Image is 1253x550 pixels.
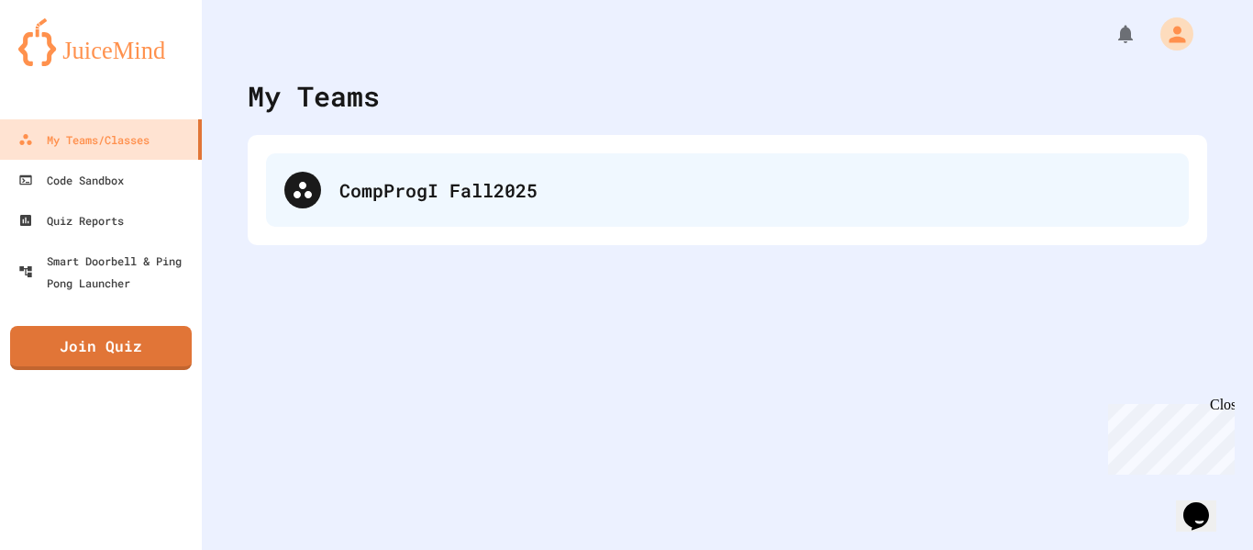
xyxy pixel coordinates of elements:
[18,169,124,191] div: Code Sandbox
[18,129,150,151] div: My Teams/Classes
[18,209,124,231] div: Quiz Reports
[1141,13,1198,55] div: My Account
[339,176,1170,204] div: CompProgI Fall2025
[1081,18,1141,50] div: My Notifications
[7,7,127,117] div: Chat with us now!Close
[18,18,183,66] img: logo-orange.svg
[1101,397,1235,475] iframe: chat widget
[266,153,1189,227] div: CompProgI Fall2025
[1176,477,1235,532] iframe: chat widget
[10,326,192,370] a: Join Quiz
[18,250,194,294] div: Smart Doorbell & Ping Pong Launcher
[248,75,380,117] div: My Teams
